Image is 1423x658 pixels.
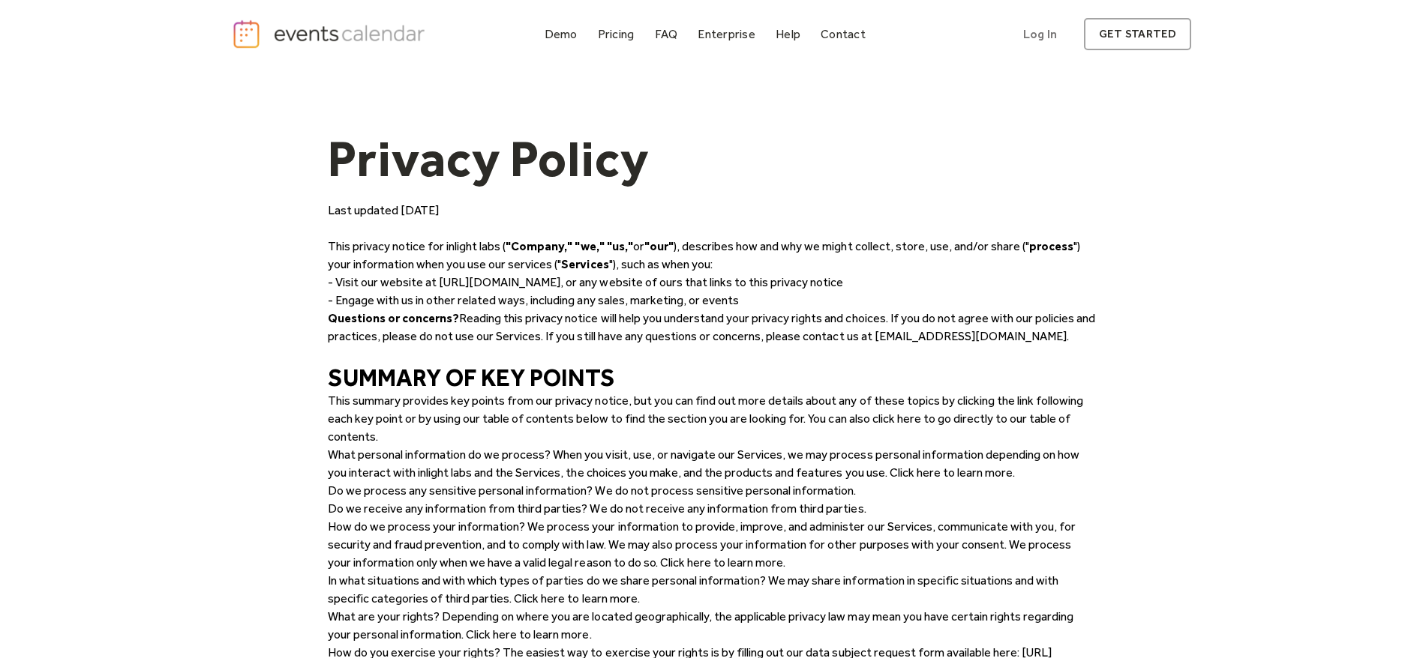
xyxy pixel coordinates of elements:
a: Enterprise [692,24,761,44]
p: This summary provides key points from our privacy notice, but you can find out more details about... [328,392,1096,446]
p: How do we process your information? We process your information to provide, improve, and administ... [328,518,1096,572]
div: Enterprise [698,30,755,38]
h3: SUMMARY OF KEY POINTS [328,363,1096,392]
strong: process [1029,239,1073,253]
div: Contact [821,30,866,38]
a: home [232,19,430,49]
p: ‍ [328,220,1096,238]
p: Do we process any sensitive personal information? We do not process sensitive personal information. [328,482,1096,500]
strong: Questions or concerns? [328,311,459,325]
p: What are your rights? Depending on where you are located geographically, the applicable privacy l... [328,608,1096,644]
p: Do we receive any information from third parties? We do not receive any information from third pa... [328,500,1096,518]
div: Pricing [598,30,635,38]
div: Demo [545,30,578,38]
a: Help [770,24,806,44]
p: ‍ [328,345,1096,363]
p: - Engage with us in other related ways, including any sales, marketing, or events [328,292,1096,310]
h1: Privacy Policy [328,128,1096,202]
p: - Visit our website at [URL][DOMAIN_NAME], or any website of ours that links to this privacy notice [328,274,1096,292]
p: What personal information do we process? When you visit, use, or navigate our Services, we may pr... [328,446,1096,482]
div: Help [776,30,800,38]
a: Pricing [592,24,641,44]
p: Last updated [DATE] [328,202,1096,220]
strong: "our" [644,239,674,253]
a: get started [1084,18,1191,50]
p: This privacy notice for inlight labs ( or ), describes how and why we might collect, store, use, ... [328,238,1096,274]
a: Log In [1008,18,1072,50]
div: FAQ [655,30,678,38]
strong: "Company," "we," "us," [506,239,632,253]
p: Reading this privacy notice will help you understand your privacy rights and choices. If you do n... [328,310,1096,345]
a: Demo [539,24,584,44]
a: FAQ [649,24,684,44]
strong: Services [561,257,608,271]
p: In what situations and with which types of parties do we share personal information? We may share... [328,572,1096,608]
a: Contact [815,24,872,44]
